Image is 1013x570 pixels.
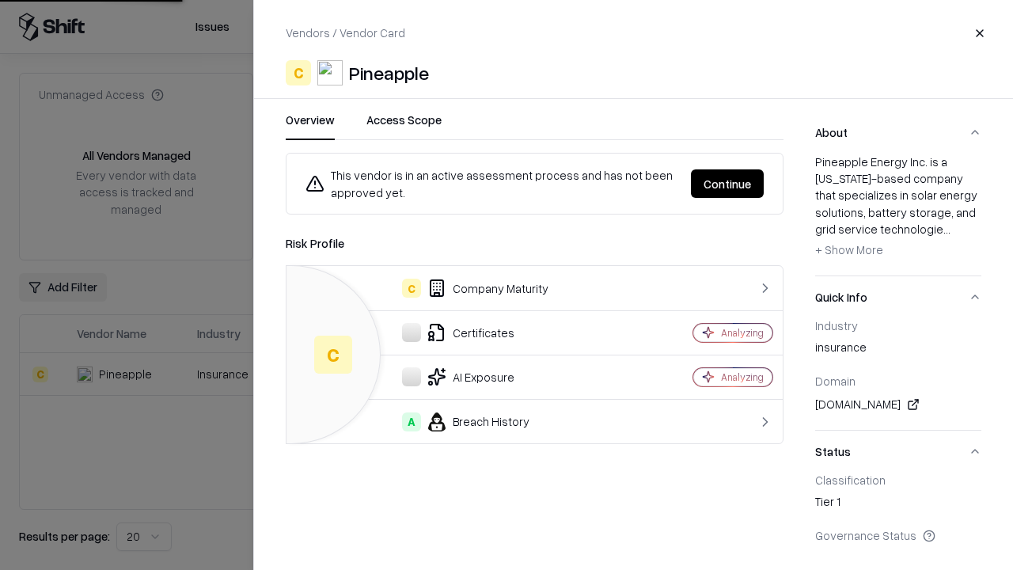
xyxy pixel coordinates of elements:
[815,112,981,154] button: About
[815,339,981,361] div: insurance
[721,370,764,384] div: Analyzing
[815,242,883,256] span: + Show More
[815,154,981,263] div: Pineapple Energy Inc. is a [US_STATE]-based company that specializes in solar energy solutions, b...
[815,154,981,275] div: About
[815,431,981,473] button: Status
[721,326,764,340] div: Analyzing
[815,318,981,430] div: Quick Info
[402,412,421,431] div: A
[815,318,981,332] div: Industry
[286,234,783,253] div: Risk Profile
[815,493,981,515] div: Tier 1
[943,222,950,236] span: ...
[815,395,981,414] div: [DOMAIN_NAME]
[299,279,638,298] div: Company Maturity
[691,169,764,198] button: Continue
[317,60,343,85] img: Pineapple
[299,323,638,342] div: Certificates
[366,112,442,140] button: Access Scope
[815,374,981,388] div: Domain
[402,279,421,298] div: C
[299,412,638,431] div: Breach History
[815,473,981,487] div: Classification
[286,60,311,85] div: C
[286,112,335,140] button: Overview
[815,528,981,542] div: Governance Status
[349,60,429,85] div: Pineapple
[286,25,405,41] p: Vendors / Vendor Card
[299,367,638,386] div: AI Exposure
[305,166,678,201] div: This vendor is in an active assessment process and has not been approved yet.
[815,237,883,263] button: + Show More
[314,336,352,374] div: C
[815,276,981,318] button: Quick Info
